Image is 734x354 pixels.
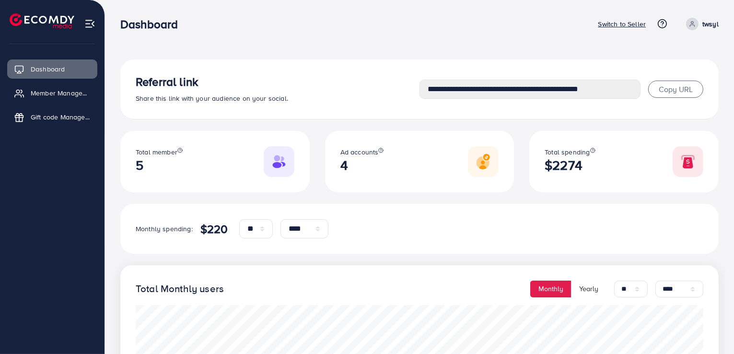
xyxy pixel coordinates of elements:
[702,18,719,30] p: twsyl
[340,147,379,157] span: Ad accounts
[120,17,186,31] h3: Dashboard
[545,147,590,157] span: Total spending
[84,18,95,29] img: menu
[545,157,595,173] h2: $2274
[682,18,719,30] a: twsyl
[530,281,571,297] button: Monthly
[10,13,74,28] img: logo
[7,107,97,127] a: Gift code Management
[31,88,90,98] span: Member Management
[136,147,177,157] span: Total member
[659,84,693,94] span: Copy URL
[648,81,703,98] button: Copy URL
[31,112,90,122] span: Gift code Management
[136,94,288,103] span: Share this link with your audience on your social.
[571,281,606,297] button: Yearly
[7,59,97,79] a: Dashboard
[7,83,97,103] a: Member Management
[136,223,193,235] p: Monthly spending:
[673,146,703,177] img: Responsive image
[264,146,294,177] img: Responsive image
[340,157,384,173] h2: 4
[31,64,65,74] span: Dashboard
[200,222,228,236] h4: $220
[136,283,224,295] h4: Total Monthly users
[598,18,646,30] p: Switch to Seller
[136,75,419,89] h3: Referral link
[136,157,183,173] h2: 5
[468,146,499,177] img: Responsive image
